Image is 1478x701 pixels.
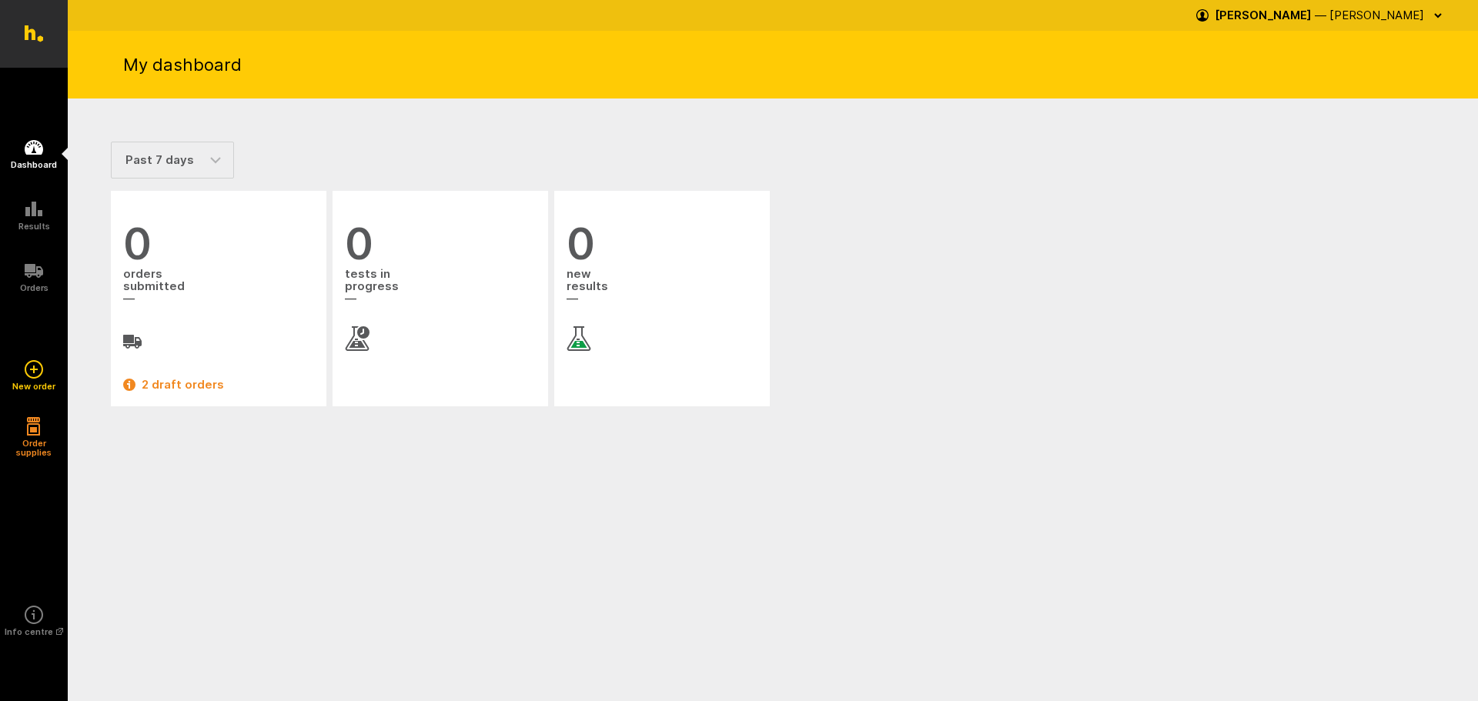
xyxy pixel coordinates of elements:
h5: Dashboard [11,160,57,169]
span: — [PERSON_NAME] [1315,8,1424,22]
h5: Order supplies [11,439,57,457]
span: orders submitted [123,266,314,308]
button: [PERSON_NAME] — [PERSON_NAME] [1196,3,1447,28]
a: 0 orderssubmitted [123,222,314,351]
h5: New order [12,382,55,391]
span: tests in progress [345,266,536,308]
a: 0 tests inprogress [345,222,536,351]
span: 0 [567,222,757,266]
span: 0 [345,222,536,266]
a: 2 draft orders [123,376,314,394]
h5: Orders [20,283,48,292]
h5: Info centre [5,627,63,636]
strong: [PERSON_NAME] [1215,8,1312,22]
h1: My dashboard [123,53,242,76]
a: 0 newresults [567,222,757,351]
span: 0 [123,222,314,266]
span: new results [567,266,757,308]
h5: Results [18,222,50,231]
